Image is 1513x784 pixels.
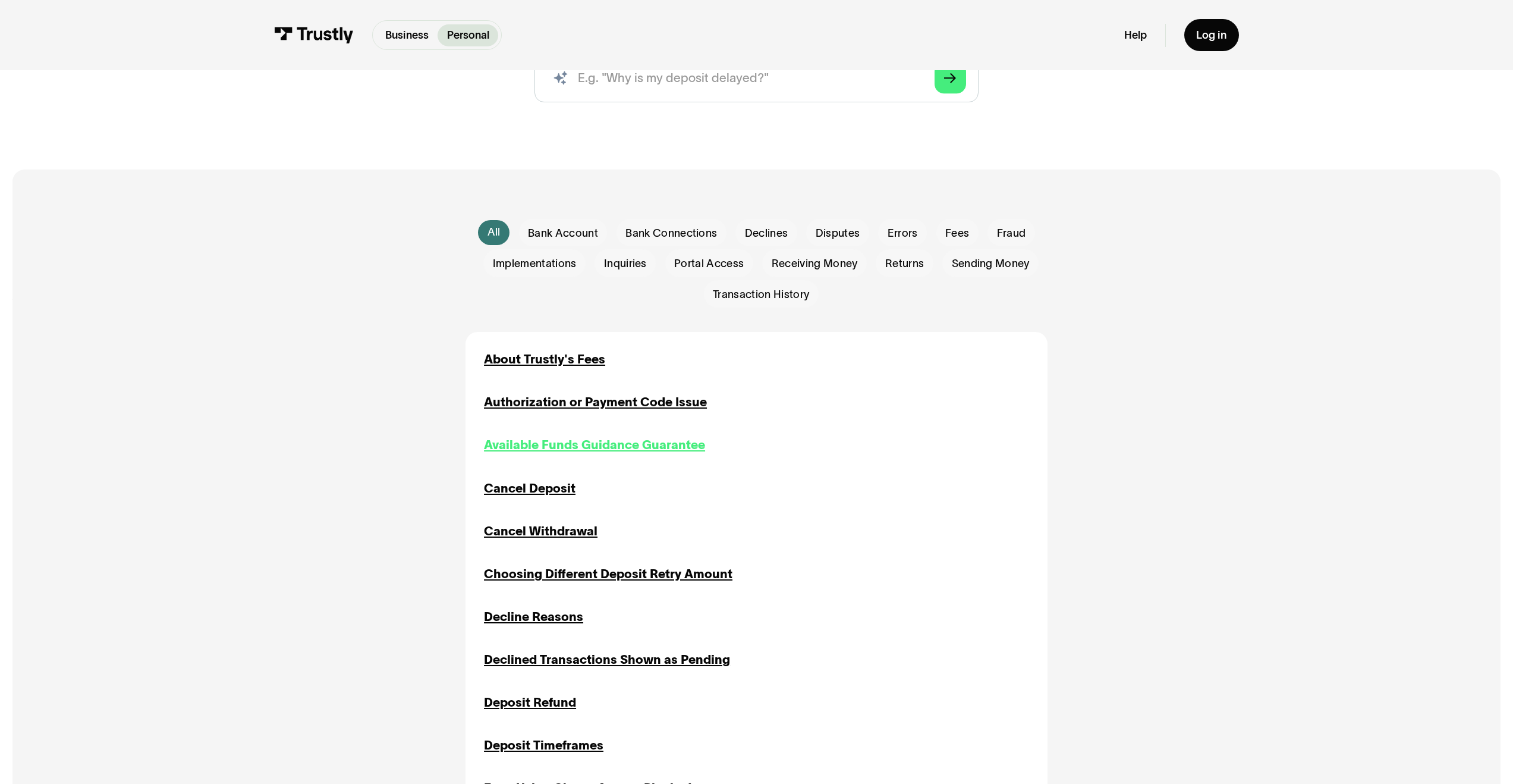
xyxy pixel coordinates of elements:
a: Business [376,24,438,46]
a: Personal [438,24,498,46]
input: search [534,54,979,102]
a: Cancel Withdrawal [484,522,597,541]
span: Transaction History [713,287,809,303]
p: Business [385,27,429,43]
a: Authorization or Payment Code Issue [484,393,707,412]
span: Errors [888,226,918,242]
span: Bank Connections [625,226,717,242]
a: Declined Transactions Shown as Pending [484,651,730,669]
form: Search [534,54,979,102]
a: About Trustly's Fees [484,350,605,369]
span: Returns [885,256,924,272]
a: Decline Reasons [484,608,583,626]
img: Trustly Logo [274,27,354,43]
span: Fees [945,226,969,242]
span: Bank Account [528,226,598,242]
span: Inquiries [604,256,647,272]
span: Fraud [997,226,1026,242]
div: All [487,225,501,240]
span: Portal Access [674,256,744,272]
span: Disputes [816,226,860,242]
a: Choosing Different Deposit Retry Amount [484,565,732,584]
span: Implementations [493,256,577,272]
p: Personal [447,27,489,43]
span: Sending Money [952,256,1030,272]
span: Declines [745,226,788,242]
a: Cancel Deposit [484,479,575,498]
a: Deposit Refund [484,694,576,712]
a: Available Funds Guidance Guarantee [484,436,705,454]
a: All [478,220,509,244]
a: Help [1124,29,1147,42]
span: Receiving Money [772,256,858,272]
a: Deposit Timeframes [484,736,603,755]
form: Email Form [465,219,1048,308]
a: Log in [1184,19,1239,51]
div: Log in [1196,29,1226,42]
